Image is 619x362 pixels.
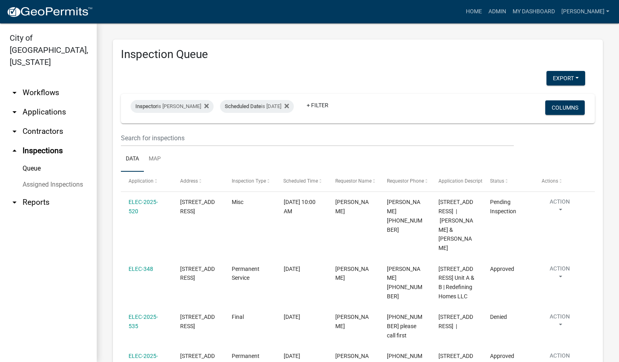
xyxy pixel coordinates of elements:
button: Action [542,264,578,285]
span: Actions [542,178,558,184]
div: is [PERSON_NAME] [131,100,214,113]
a: ELEC-2025-535 [129,314,158,329]
div: [DATE] [284,312,320,322]
span: 924 CHESTNUT STREET, EAST Duplex Unit A & B | Redefining Homes LLC [438,266,474,300]
span: 3314 / B RIVERVIEW DRIVE [180,314,215,329]
datatable-header-cell: Actions [534,172,586,191]
i: arrow_drop_down [10,107,19,117]
span: Address [180,178,198,184]
datatable-header-cell: Inspection Type [224,172,276,191]
div: is [DATE] [220,100,294,113]
span: Denied [490,314,507,320]
span: Inspector [135,103,157,109]
i: arrow_drop_down [10,198,19,207]
span: 924 CHESTNUT STREET, EAST [180,266,215,281]
span: Application [129,178,154,184]
datatable-header-cell: Application Description [431,172,482,191]
a: ELEC-348 [129,266,153,272]
div: [DATE] [284,264,320,274]
datatable-header-cell: Status [482,172,534,191]
span: Requestor Name [335,178,372,184]
button: Action [542,312,578,333]
span: Pending Inspection [490,199,516,214]
span: CHRIS [335,266,369,281]
a: [PERSON_NAME] [558,4,613,19]
datatable-header-cell: Requestor Name [327,172,379,191]
span: 2407 MIDDLE RD 2407 Middle Road | Missi James B & Nancy A [438,199,473,251]
a: My Dashboard [509,4,558,19]
span: Jill Spear [335,199,369,214]
span: David Wooten [335,314,369,329]
button: Action [542,198,578,218]
div: [DATE] 10:00 AM [284,198,320,216]
span: Scheduled Date [225,103,261,109]
button: Columns [545,100,585,115]
span: David Tuttle 502-379-0932 [387,199,422,233]
button: Export [546,71,585,85]
datatable-header-cell: Scheduled Time [276,172,327,191]
span: Inspection Type [232,178,266,184]
a: ELEC-2025-520 [129,199,158,214]
span: Requestor Phone [387,178,424,184]
span: 3314 / B RIVERVIEW DRIVE | [438,314,473,329]
span: Approved [490,353,514,359]
span: Scheduled Time [284,178,318,184]
a: Admin [485,4,509,19]
span: Status [490,178,504,184]
datatable-header-cell: Requestor Phone [379,172,431,191]
a: + Filter [300,98,335,112]
span: Application Description [438,178,489,184]
datatable-header-cell: Address [172,172,224,191]
span: chris 812-207-7397 [387,266,422,300]
datatable-header-cell: Application [121,172,172,191]
div: [DATE] [284,352,320,361]
span: Final [232,314,244,320]
h3: Inspection Queue [121,48,595,61]
input: Search for inspections [121,130,514,146]
span: 2407 MIDDLE RD [180,199,215,214]
span: Misc [232,199,243,205]
a: Map [144,146,166,172]
span: Permanent Service [232,266,260,281]
span: 5025440419 please call first [387,314,422,339]
a: Data [121,146,144,172]
span: Approved [490,266,514,272]
i: arrow_drop_up [10,146,19,156]
a: Home [463,4,485,19]
i: arrow_drop_down [10,88,19,98]
i: arrow_drop_down [10,127,19,136]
